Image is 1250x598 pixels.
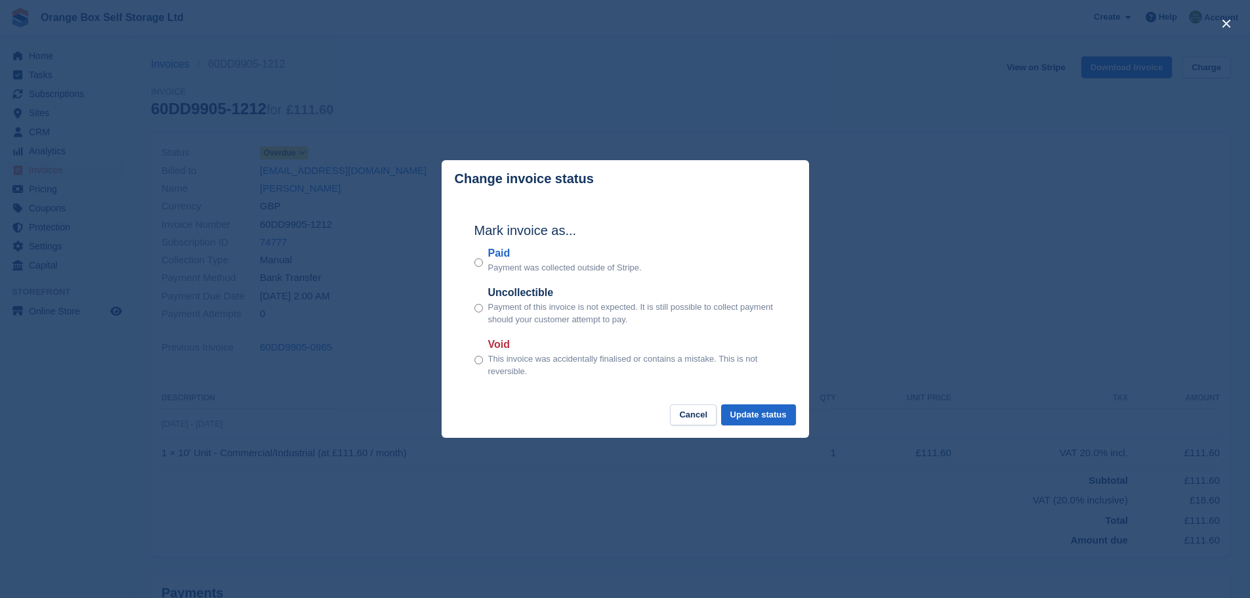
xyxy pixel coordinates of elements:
label: Uncollectible [488,285,776,301]
button: close [1216,13,1237,34]
label: Paid [488,246,642,261]
p: Payment of this invoice is not expected. It is still possible to collect payment should your cust... [488,301,776,326]
p: This invoice was accidentally finalised or contains a mistake. This is not reversible. [488,352,776,378]
button: Cancel [670,404,717,426]
label: Void [488,337,776,352]
button: Update status [721,404,796,426]
h2: Mark invoice as... [474,221,776,240]
p: Change invoice status [455,171,594,186]
p: Payment was collected outside of Stripe. [488,261,642,274]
